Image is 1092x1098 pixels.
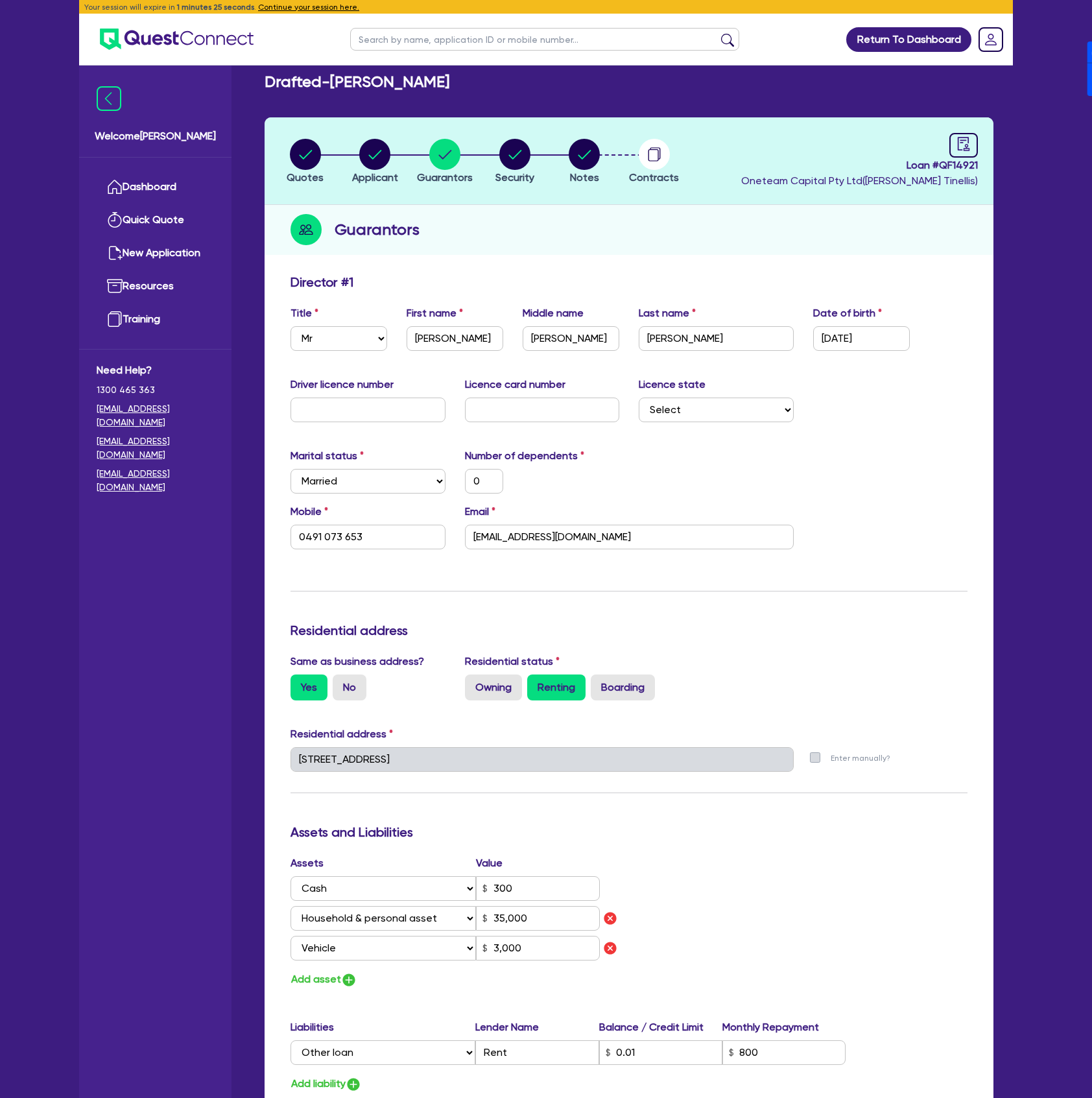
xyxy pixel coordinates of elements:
label: Assets [291,855,476,871]
a: [EMAIL_ADDRESS][DOMAIN_NAME] [97,402,214,429]
button: Add asset [291,971,357,988]
h3: Assets and Liabilities [291,824,967,840]
h3: Residential address [291,623,967,638]
span: Welcome [PERSON_NAME] [95,128,216,144]
label: Liabilities [291,1020,475,1035]
img: new-application [107,245,123,261]
label: Email [465,504,495,519]
label: Balance / Credit Limit [599,1020,722,1035]
input: DD / MM / YYYY [813,326,910,351]
button: Quotes [286,138,324,186]
label: Enter manually? [831,752,890,765]
label: Yes [291,674,327,700]
input: Search by name, application ID or mobile number... [350,28,739,51]
label: Monthly Repayment [722,1020,846,1035]
h3: Director # 1 [291,274,353,290]
span: Security [495,171,534,184]
span: Notes [570,171,599,184]
img: icon-menu-close [97,86,121,111]
label: Number of dependents [465,448,584,464]
span: Contracts [629,171,679,184]
span: Applicant [352,171,398,184]
button: Applicant [351,138,399,186]
input: Lender Name [475,1040,599,1065]
label: Value [476,855,503,871]
img: icon-add [346,1077,361,1092]
label: Lender Name [475,1020,599,1035]
label: Owning [465,674,522,700]
h2: Drafted - [PERSON_NAME] [265,73,449,91]
img: training [107,311,123,327]
label: Date of birth [813,305,882,321]
label: Residential address [291,726,393,742]
span: 1300 465 363 [97,383,214,397]
a: Training [97,303,214,336]
span: Oneteam Capital Pty Ltd ( [PERSON_NAME] Tinellis ) [741,174,978,187]
label: Residential status [465,654,560,669]
input: Value [476,876,600,901]
input: Value [476,906,600,931]
button: Notes [568,138,600,186]
img: icon remove asset liability [602,940,618,956]
button: Contracts [628,138,680,186]
label: Marital status [291,448,364,464]
a: Dashboard [97,171,214,204]
label: No [333,674,366,700]
label: Middle name [523,305,584,321]
input: Value [476,936,600,961]
a: Return To Dashboard [846,27,971,52]
img: icon remove asset liability [602,911,618,926]
a: [EMAIL_ADDRESS][DOMAIN_NAME] [97,435,214,462]
label: Last name [639,305,696,321]
img: step-icon [291,214,322,245]
label: Same as business address? [291,654,424,669]
input: Monthly Repayment [722,1040,846,1065]
a: Resources [97,270,214,303]
label: First name [407,305,463,321]
label: Licence card number [465,377,565,392]
a: New Application [97,237,214,270]
label: Title [291,305,318,321]
span: audit [956,137,971,151]
a: Dropdown toggle [974,23,1008,56]
span: Need Help? [97,363,214,378]
button: Security [495,138,535,186]
span: Loan # QF14921 [741,158,978,173]
button: Guarantors [416,138,473,186]
img: quest-connect-logo-blue [100,29,254,50]
button: Add liability [291,1075,362,1093]
a: audit [949,133,978,158]
span: 1 minutes 25 seconds [177,3,254,12]
input: Balance / Credit Limit [599,1040,722,1065]
span: Quotes [287,171,324,184]
img: resources [107,278,123,294]
a: [EMAIL_ADDRESS][DOMAIN_NAME] [97,467,214,494]
label: Licence state [639,377,706,392]
a: Quick Quote [97,204,214,237]
label: Boarding [591,674,655,700]
img: icon-add [341,972,357,988]
button: Continue your session here. [258,1,359,13]
label: Driver licence number [291,377,394,392]
label: Renting [527,674,586,700]
span: Guarantors [417,171,473,184]
img: quick-quote [107,212,123,228]
h2: Guarantors [335,218,420,241]
label: Mobile [291,504,328,519]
